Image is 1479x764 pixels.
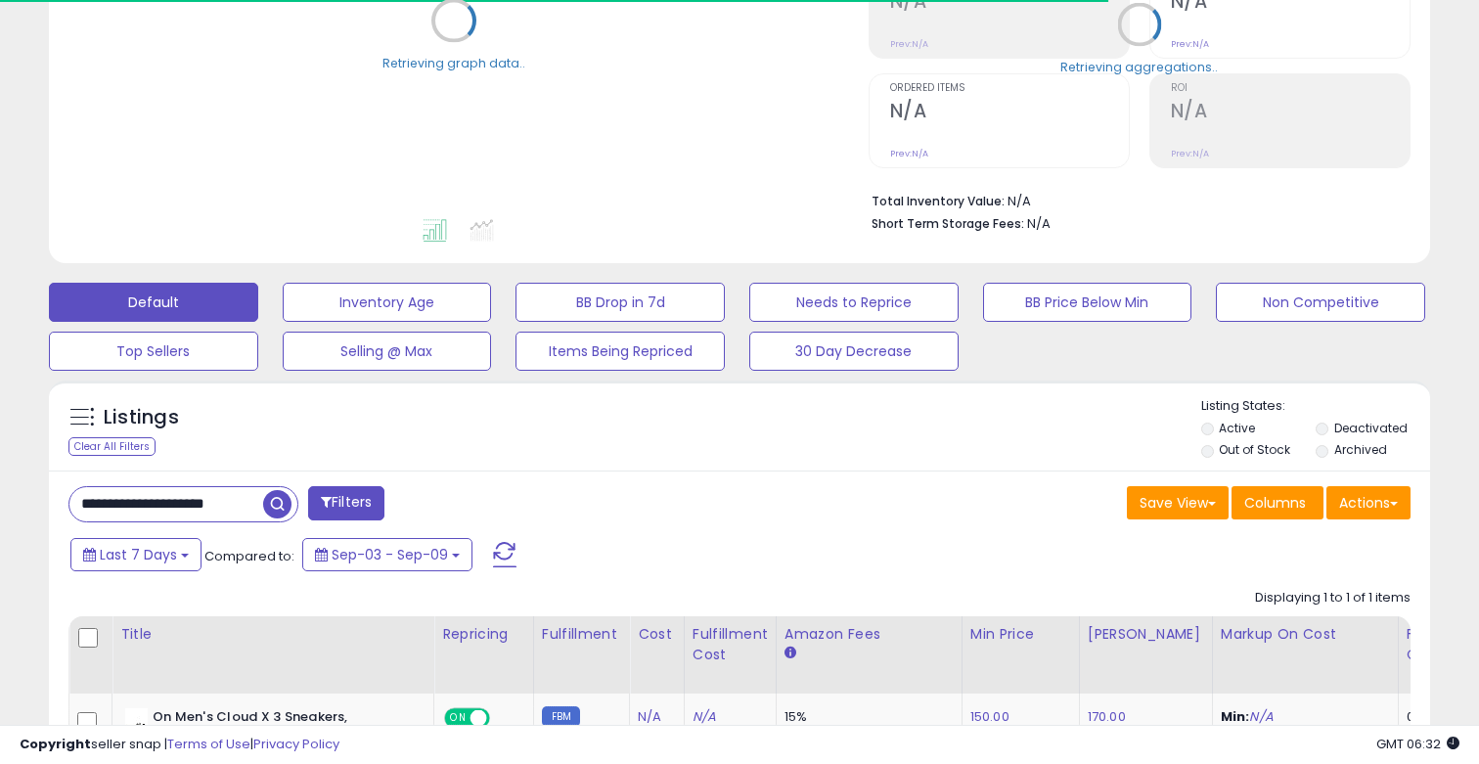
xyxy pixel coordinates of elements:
button: 30 Day Decrease [749,332,959,371]
div: Displaying 1 to 1 of 1 items [1255,589,1411,607]
button: Selling @ Max [283,332,492,371]
label: Active [1219,420,1255,436]
label: Out of Stock [1219,441,1290,458]
button: Filters [308,486,384,520]
button: Last 7 Days [70,538,202,571]
small: Amazon Fees. [784,645,796,662]
div: Fulfillment [542,624,621,645]
button: Sep-03 - Sep-09 [302,538,472,571]
p: Listing States: [1201,397,1431,416]
button: BB Drop in 7d [515,283,725,322]
strong: Copyright [20,735,91,753]
span: Compared to: [204,547,294,565]
label: Archived [1334,441,1387,458]
div: Amazon Fees [784,624,954,645]
div: seller snap | | [20,736,339,754]
div: Min Price [970,624,1071,645]
div: Fulfillable Quantity [1407,624,1474,665]
div: Fulfillment Cost [693,624,768,665]
a: Terms of Use [167,735,250,753]
div: [PERSON_NAME] [1088,624,1204,645]
div: Cost [638,624,676,645]
label: Deactivated [1334,420,1408,436]
div: Retrieving aggregations.. [1060,58,1218,75]
h5: Listings [104,404,179,431]
div: Title [120,624,426,645]
div: Clear All Filters [68,437,156,456]
span: 2025-09-17 06:32 GMT [1376,735,1459,753]
div: Markup on Cost [1221,624,1390,645]
div: Retrieving graph data.. [382,54,525,71]
button: Save View [1127,486,1229,519]
a: Privacy Policy [253,735,339,753]
span: Columns [1244,493,1306,513]
button: Needs to Reprice [749,283,959,322]
span: Sep-03 - Sep-09 [332,545,448,564]
button: Default [49,283,258,322]
span: Last 7 Days [100,545,177,564]
button: Items Being Repriced [515,332,725,371]
button: Top Sellers [49,332,258,371]
button: Non Competitive [1216,283,1425,322]
button: BB Price Below Min [983,283,1192,322]
button: Actions [1326,486,1411,519]
th: The percentage added to the cost of goods (COGS) that forms the calculator for Min & Max prices. [1212,616,1398,694]
button: Columns [1232,486,1323,519]
div: Repricing [442,624,525,645]
button: Inventory Age [283,283,492,322]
